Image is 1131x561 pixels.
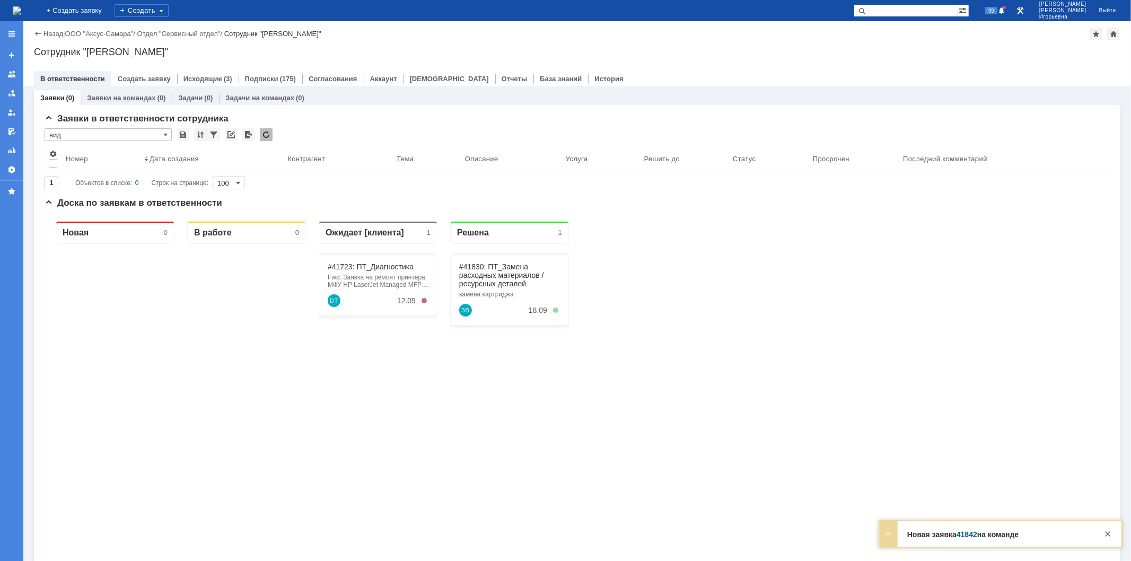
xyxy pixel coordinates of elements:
[150,155,199,163] div: Дата создания
[204,94,213,102] div: (0)
[183,75,222,83] a: Исходящие
[287,155,325,163] div: Контрагент
[296,94,304,102] div: (0)
[1039,7,1086,14] span: [PERSON_NAME]
[13,6,21,15] a: Перейти на домашнюю страницу
[75,177,208,189] i: Строк на странице:
[63,29,65,37] div: |
[465,155,498,163] div: Описание
[1039,14,1086,20] span: Игорьевна
[415,91,427,104] a: Загороднев Владимир Александрович
[415,78,515,85] div: замена картриджа
[45,198,222,208] span: Доска по заявкам в ответственности
[562,145,640,172] th: Услуга
[410,75,489,83] a: [DEMOGRAPHIC_DATA]
[118,75,171,83] a: Создать заявку
[194,128,207,141] div: Сортировка...
[377,85,382,91] div: 0. Просрочен
[280,75,296,83] div: (175)
[283,50,369,58] a: #41723: ПТ_Диагностика
[224,30,321,38] div: Сотрудник "[PERSON_NAME]"
[157,94,165,102] div: (0)
[283,50,384,58] div: #41723: ПТ_Диагностика
[137,30,224,38] div: /
[353,84,371,92] div: 12.09.2025
[150,15,187,25] div: В работе
[397,155,414,163] div: Тема
[415,50,499,75] a: #41830: ПТ_Замена расходных материалов / ресурсных деталей
[392,145,460,172] th: Тема
[207,128,220,141] div: Фильтрация...
[66,94,74,102] div: (0)
[65,30,134,38] a: ООО "Аксус-Самара"
[813,155,849,163] div: Просрочен
[985,7,997,14] span: 99
[3,104,20,121] a: Мои заявки
[3,123,20,140] a: Мои согласования
[644,155,680,163] div: Решить до
[245,75,278,83] a: Подписки
[135,177,139,189] div: 0
[13,6,21,15] img: logo
[3,47,20,64] a: Создать заявку
[283,82,296,94] a: Denis Timirgaliev
[1039,1,1086,7] span: [PERSON_NAME]
[251,16,255,24] div: 0
[733,155,756,163] div: Статус
[413,15,444,25] div: Решена
[65,30,137,38] div: /
[3,161,20,178] a: Настройки
[260,128,273,141] div: Обновлять список
[66,155,88,163] div: Номер
[140,145,283,172] th: Дата создания
[178,94,203,102] a: Задачи
[177,128,189,141] div: Сохранить вид
[225,128,238,141] div: Скопировать ссылку на список
[224,75,232,83] div: (3)
[1107,28,1120,40] div: Сделать домашней страницей
[382,16,386,24] div: 1
[502,75,528,83] a: Отчеты
[540,75,582,83] a: База знаний
[957,530,977,539] a: 41842
[903,155,987,163] div: Последний комментарий
[43,30,63,38] a: Назад
[3,142,20,159] a: Отчеты
[119,16,123,24] div: 0
[508,95,514,100] div: 5. Менее 100%
[415,50,515,75] div: #41830: ПТ_Замена расходных материалов / ресурсных деталей
[62,145,140,172] th: Номер
[729,145,809,172] th: Статус
[3,66,20,83] a: Заявки на командах
[3,85,20,102] a: Заявки в моей ответственности
[882,528,895,540] div: Развернуть
[907,530,1019,539] strong: Новая заявка на команде
[958,5,969,15] span: Расширенный поиск
[566,155,588,163] div: Услуга
[34,47,1120,57] div: Сотрудник "[PERSON_NAME]"
[281,15,360,25] div: Ожидает [клиента]
[45,113,229,124] span: Заявки в ответственности сотрудника
[49,150,57,158] span: Настройки
[370,75,397,83] a: Аккаунт
[283,61,384,76] div: Fwd: Заявка на ремонт принтера МФУ HP LaserJet Managed MFP E62655dn
[309,75,357,83] a: Согласования
[1101,528,1114,540] div: Закрыть
[283,145,392,172] th: Контрагент
[594,75,623,83] a: История
[137,30,221,38] a: Отдел "Сервисный отдел"
[1090,28,1102,40] div: Добавить в избранное
[1014,4,1027,17] a: Перейти в интерфейс администратора
[242,128,255,141] div: Экспорт списка
[18,15,44,25] div: Новая
[514,16,518,24] div: 1
[40,75,105,83] a: В ответственности
[75,179,132,187] span: Объектов в списке:
[225,94,294,102] a: Задачи на командах
[87,94,155,102] a: Заявки на командах
[40,94,64,102] a: Заявки
[484,93,503,102] div: 18.09.2025
[115,4,169,17] div: Создать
